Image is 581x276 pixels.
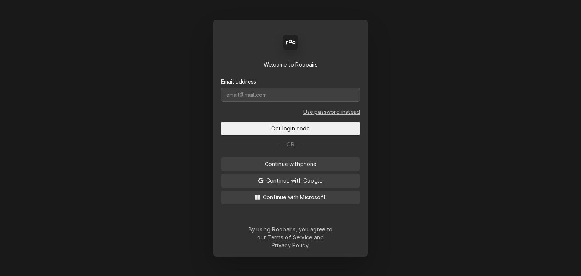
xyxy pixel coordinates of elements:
a: Go to Email and password form [303,108,360,116]
span: Continue with Microsoft [261,193,327,201]
div: Welcome to Roopairs [221,60,360,68]
label: Email address [221,78,256,85]
button: Continue with Microsoft [221,191,360,204]
a: Privacy Policy [272,242,308,248]
button: Continue with Google [221,174,360,188]
span: Continue with phone [263,160,318,168]
div: Or [221,140,360,148]
a: Terms of Service [267,234,312,240]
button: Continue withphone [221,157,360,171]
div: By using Roopairs, you agree to our and . [248,225,333,249]
span: Get login code [270,124,311,132]
button: Get login code [221,122,360,135]
span: Continue with Google [265,177,324,185]
input: email@mail.com [221,88,360,102]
